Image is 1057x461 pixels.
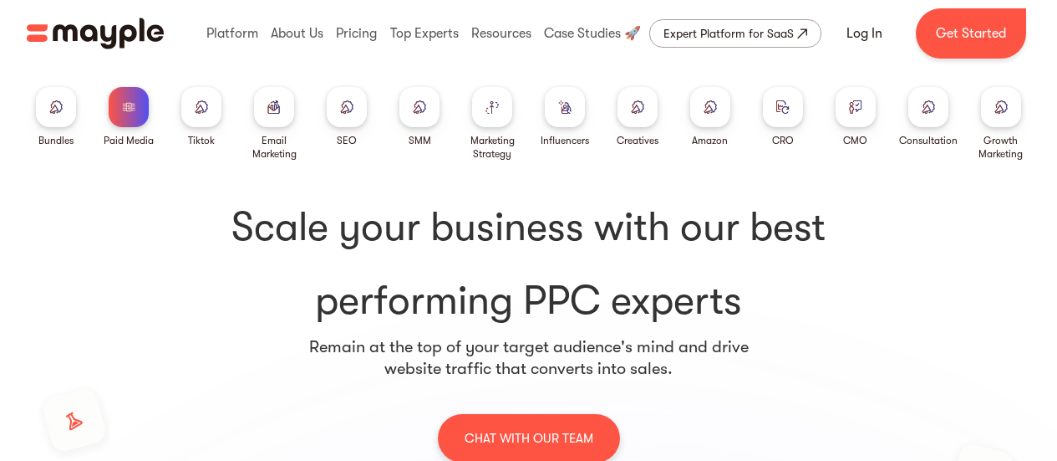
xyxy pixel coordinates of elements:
h1: performing PPC experts [47,201,1010,328]
a: Email Marketing [245,87,304,161]
a: Growth Marketing [971,87,1030,161]
p: Remain at the top of your target audience's mind and drive website traffic that converts into sales. [308,336,750,380]
p: CHAT WITH OUR TEAM [465,428,593,449]
div: About Us [267,7,328,60]
a: Get Started [916,8,1026,59]
a: CRO [763,87,803,147]
div: Email Marketing [245,134,304,161]
div: Creatives [617,134,658,147]
div: CMO [843,134,867,147]
div: Influencers [541,134,589,147]
div: Consultation [899,134,958,147]
div: Paid Media [104,134,154,147]
div: SMM [409,134,431,147]
a: Influencers [541,87,589,147]
div: Expert Platform for SaaS [663,23,794,44]
span: Scale your business with our best [47,201,1010,254]
div: Amazon [692,134,728,147]
div: Bundles [38,134,74,147]
a: Creatives [617,87,658,147]
a: SMM [399,87,440,147]
div: Growth Marketing [971,134,1030,161]
a: Amazon [690,87,730,147]
a: Expert Platform for SaaS [649,19,821,48]
a: CMO [836,87,876,147]
a: Paid Media [104,87,154,147]
div: Top Experts [386,7,463,60]
a: SEO [327,87,367,147]
div: CRO [772,134,794,147]
a: Bundles [36,87,76,147]
div: Marketing Strategy [463,134,522,161]
a: home [27,18,164,49]
a: Log In [826,13,902,54]
div: Pricing [332,7,381,60]
div: Platform [202,7,262,60]
a: Marketing Strategy [463,87,522,161]
div: SEO [337,134,357,147]
a: Tiktok [181,87,221,147]
div: Tiktok [188,134,215,147]
a: Consultation [899,87,958,147]
img: Mayple logo [27,18,164,49]
div: Resources [467,7,536,60]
